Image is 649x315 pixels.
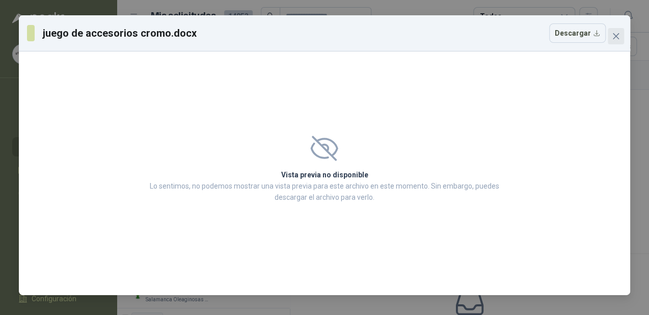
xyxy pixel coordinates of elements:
[147,169,502,180] h2: Vista previa no disponible
[612,32,620,40] span: close
[608,28,624,44] button: Close
[549,23,606,43] button: Descargar
[43,25,197,41] h3: juego de accesorios cromo.docx
[147,180,502,203] p: Lo sentimos, no podemos mostrar una vista previa para este archivo en este momento. Sin embargo, ...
